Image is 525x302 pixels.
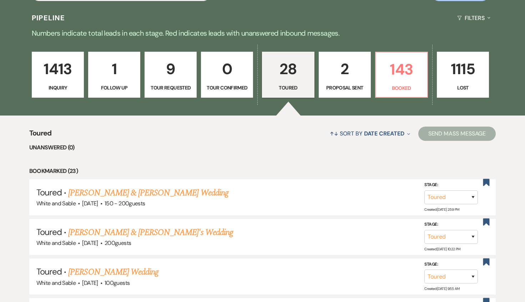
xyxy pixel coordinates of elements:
span: [DATE] [82,239,98,247]
a: 9Tour Requested [145,52,197,98]
p: Lost [441,84,484,92]
span: Date Created [364,130,404,137]
span: Toured [29,128,52,143]
p: 1 [93,57,136,81]
span: Created: [DATE] 9:55 AM [424,286,459,291]
a: 2Proposal Sent [319,52,371,98]
a: [PERSON_NAME] & [PERSON_NAME]'s Wedding [68,226,233,239]
span: 150 - 200 guests [105,200,145,207]
li: Unanswered (0) [29,143,496,152]
span: White and Sable [36,200,76,207]
h3: Pipeline [32,13,65,23]
a: 1Follow Up [88,52,140,98]
a: 1413Inquiry [32,52,84,98]
span: Toured [36,187,62,198]
span: 100 guests [105,279,130,287]
p: 28 [267,57,309,81]
p: Toured [267,84,309,92]
span: White and Sable [36,279,76,287]
a: 143Booked [375,52,428,98]
span: Created: [DATE] 2:59 PM [424,207,459,212]
span: ↑↓ [330,130,338,137]
p: Follow Up [93,84,136,92]
p: Booked [380,84,423,92]
span: Toured [36,226,62,237]
a: [PERSON_NAME] & [PERSON_NAME] Wedding [68,186,228,199]
span: [DATE] [82,279,98,287]
a: [PERSON_NAME] Wedding [68,266,158,278]
label: Stage: [424,260,478,268]
button: Sort By Date Created [327,124,413,143]
a: 1115Lost [437,52,489,98]
p: Tour Confirmed [206,84,248,92]
p: Inquiry [36,84,79,92]
span: 200 guests [105,239,131,247]
p: Numbers indicate total leads in each stage. Red indicates leads with unanswered inbound messages. [6,27,520,39]
p: 0 [206,57,248,81]
p: 1413 [36,57,79,81]
button: Filters [454,9,493,27]
a: 28Toured [262,52,314,98]
a: 0Tour Confirmed [201,52,253,98]
label: Stage: [424,181,478,189]
span: Toured [36,266,62,277]
span: White and Sable [36,239,76,247]
p: Tour Requested [149,84,192,92]
button: Send Mass Message [418,127,496,141]
p: 9 [149,57,192,81]
li: Bookmarked (23) [29,167,496,176]
span: Created: [DATE] 10:22 PM [424,247,460,251]
span: [DATE] [82,200,98,207]
p: 1115 [441,57,484,81]
p: Proposal Sent [323,84,366,92]
p: 143 [380,57,423,81]
label: Stage: [424,221,478,229]
p: 2 [323,57,366,81]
